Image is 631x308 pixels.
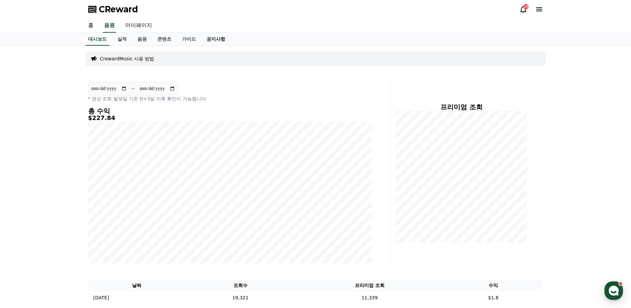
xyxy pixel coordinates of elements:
td: 11,339 [295,292,444,304]
a: 대시보드 [85,33,109,46]
p: ~ [131,85,135,93]
span: 대화 [61,222,69,227]
a: CrewardMusic 사용 방법 [100,55,154,62]
span: 홈 [21,221,25,227]
a: 28 [519,5,527,13]
a: 콘텐츠 [152,33,177,46]
a: 가이드 [177,33,201,46]
th: 날짜 [88,279,186,292]
a: 홈 [83,19,99,33]
p: * 영상 조회 발생일 기준 D+3일 이후 확인이 가능합니다. [88,95,372,102]
a: 마이페이지 [120,19,157,33]
span: 설정 [103,221,111,227]
th: 수익 [444,279,543,292]
p: [DATE] [93,294,109,301]
a: CReward [88,4,138,15]
a: 공지사항 [201,33,231,46]
a: 대화 [44,211,86,228]
h4: 총 수익 [88,107,372,115]
td: $1.8 [444,292,543,304]
th: 조회수 [185,279,295,292]
a: 음원 [132,33,152,46]
a: 실적 [112,33,132,46]
span: CReward [99,4,138,15]
a: 설정 [86,211,128,228]
th: 프리미엄 조회 [295,279,444,292]
td: 19,321 [185,292,295,304]
h4: 프리미엄 조회 [396,103,527,111]
h5: $227.84 [88,115,372,121]
div: 28 [523,4,529,9]
a: 홈 [2,211,44,228]
a: 음원 [103,19,116,33]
